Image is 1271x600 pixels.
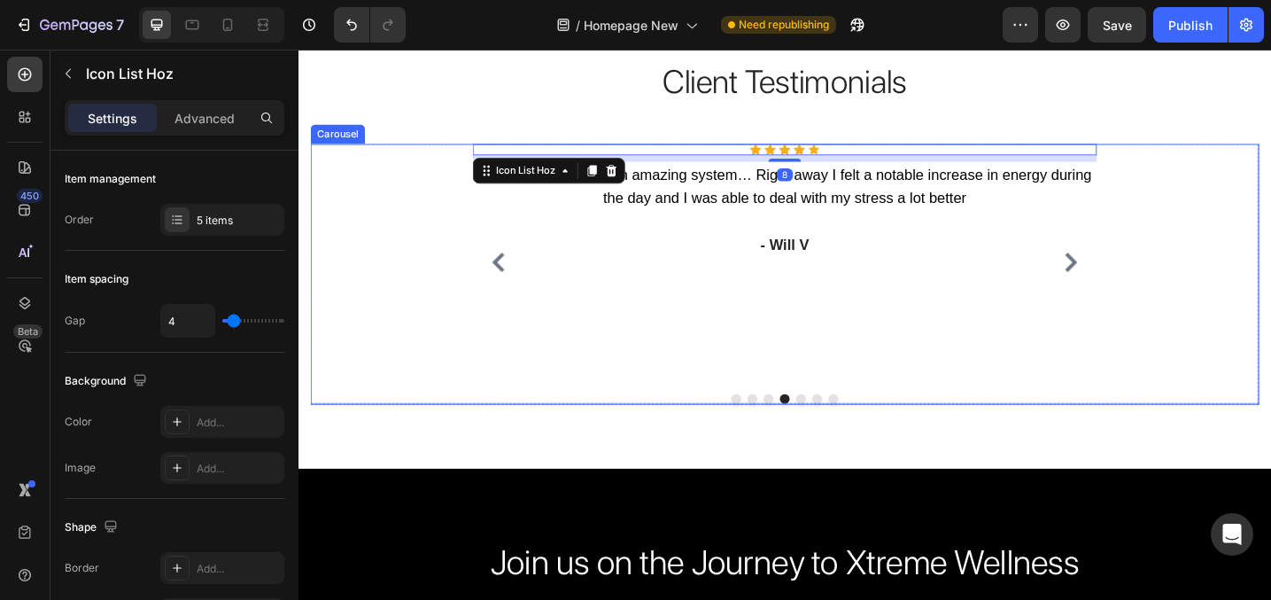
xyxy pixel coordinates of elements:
button: Dot [562,377,572,387]
button: Publish [1153,7,1228,43]
span: Save [1103,18,1132,33]
h2: Client Testimonials [13,11,1050,60]
div: Item spacing [65,271,128,287]
div: Add... [197,461,280,477]
div: Add... [197,561,280,577]
div: 8 [523,129,540,144]
p: 7 [116,14,124,35]
div: Color [65,414,92,430]
span: - Will V [505,205,558,222]
div: Image [65,460,96,476]
button: Dot [579,377,590,387]
iframe: Design area [298,50,1271,600]
div: Beta [13,324,43,339]
div: Undo/Redo [334,7,406,43]
button: Dot [544,377,554,387]
div: Item management [65,171,156,187]
button: Carousel Next Arrow [830,218,858,246]
div: 450 [17,189,43,203]
p: Advanced [174,109,235,128]
button: Dot [491,377,501,387]
span: Need republishing [739,17,829,33]
div: Border [65,560,99,576]
div: Icon List Hoz [213,124,284,140]
div: Carousel [17,84,69,100]
input: Auto [161,305,214,337]
div: Add... [197,415,280,431]
span: Advanced BioCell is an amazing system… Right away I felt a notable increase in energy during the ... [196,128,866,172]
span: Homepage New [584,16,678,35]
div: Shape [65,516,121,540]
div: Gap [65,313,85,329]
div: Publish [1168,16,1213,35]
div: Open Intercom Messenger [1211,513,1253,556]
p: Settings [88,109,137,128]
button: 7 [7,7,132,43]
div: Order [65,212,94,228]
button: Dot [508,377,519,387]
button: Save [1088,7,1146,43]
span: / [576,16,580,35]
div: 5 items [197,213,280,229]
button: Carousel Back Arrow [205,218,233,246]
div: Background [65,370,151,394]
p: Icon List Hoz [86,63,277,84]
button: Dot [526,377,537,387]
button: Dot [473,377,484,387]
span: Join us on the Journey to Xtreme Wellness [210,538,853,582]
